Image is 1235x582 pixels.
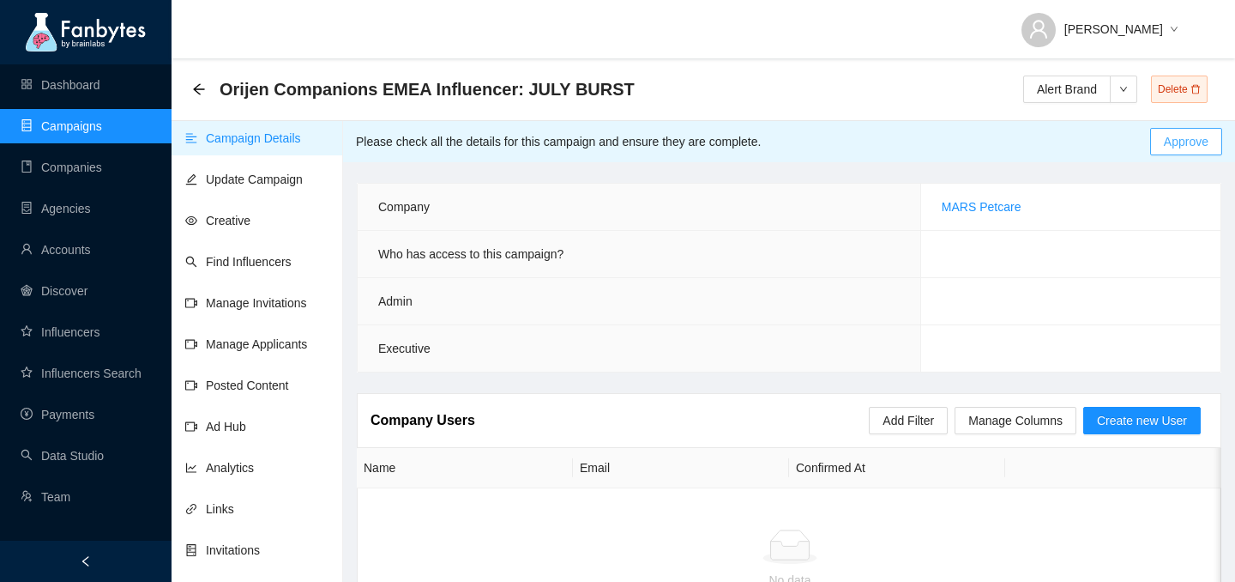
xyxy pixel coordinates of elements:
[378,200,430,214] span: Company
[185,420,246,433] a: video-cameraAd Hub
[21,367,142,380] a: starInfluencers Search
[185,502,234,516] a: linkLinks
[378,247,563,261] span: Who has access to this campaign?
[370,409,475,431] article: Company Users
[185,255,292,269] a: searchFind Influencers
[1083,407,1201,434] button: Create new User
[192,82,206,96] span: arrow-left
[378,294,413,308] span: Admin
[80,555,92,567] span: left
[1150,128,1222,155] button: Approve
[942,200,1021,214] a: MARS Petcare
[185,131,301,145] a: align-leftCampaign Details
[1097,411,1187,430] span: Create new User
[21,202,91,215] a: containerAgencies
[21,325,99,339] a: starInfluencers
[883,411,934,430] span: Add Filter
[21,161,102,174] a: bookCompanies
[968,411,1063,430] span: Manage Columns
[1170,25,1178,35] span: down
[185,173,303,186] a: editUpdate Campaign
[955,407,1076,434] button: Manage Columns
[185,379,289,392] a: video-cameraPosted Content
[21,119,102,133] a: databaseCampaigns
[1190,84,1201,94] span: delete
[1008,9,1192,36] button: [PERSON_NAME]down
[356,132,761,151] article: Please check all the details for this campaign and ensure they are complete.
[1064,20,1163,39] span: [PERSON_NAME]
[1023,76,1111,103] button: Alert Brand
[1028,19,1049,39] span: user
[21,284,87,298] a: radar-chartDiscover
[185,296,307,310] a: video-cameraManage Invitations
[1164,132,1208,151] span: Approve
[21,490,70,504] a: usergroup-addTeam
[1111,85,1136,94] span: down
[21,449,104,463] a: searchData Studio
[869,407,948,434] button: Add Filter
[789,448,1005,488] th: Confirmed At
[21,243,91,257] a: userAccounts
[378,342,431,355] span: Executive
[357,448,573,488] th: Name
[21,78,100,92] a: appstoreDashboard
[192,82,206,97] div: Back
[573,448,789,488] th: Email
[21,408,94,421] a: pay-circlePayments
[1151,76,1208,103] span: Delete
[185,543,260,557] a: hddInvitations
[185,337,307,351] a: video-cameraManage Applicants
[1037,80,1097,99] span: Alert Brand
[220,76,635,103] span: Orijen Companions EMEA Influencer: JULY BURST
[185,214,250,227] a: eyeCreative
[185,461,254,475] a: line-chartAnalytics
[1110,76,1137,103] button: down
